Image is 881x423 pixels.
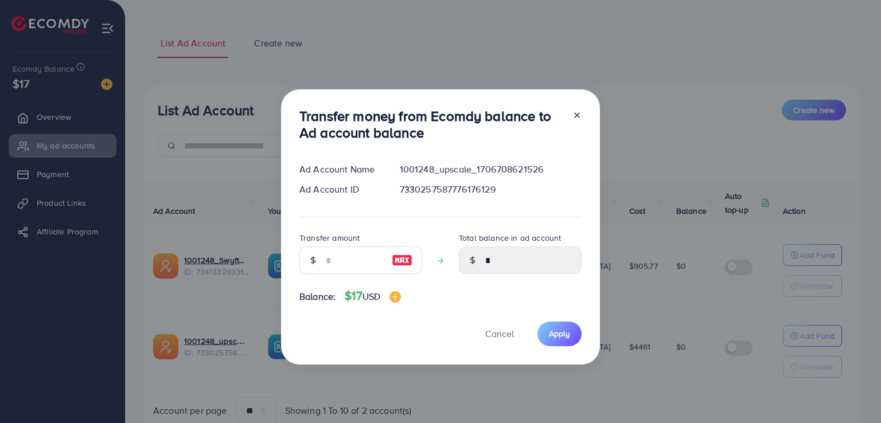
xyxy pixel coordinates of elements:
[537,322,582,346] button: Apply
[290,183,391,196] div: Ad Account ID
[389,291,401,303] img: image
[471,322,528,346] button: Cancel
[345,289,401,303] h4: $17
[299,290,336,303] span: Balance:
[459,232,561,244] label: Total balance in ad account
[290,163,391,176] div: Ad Account Name
[832,371,872,414] iframe: Chat
[299,232,360,244] label: Transfer amount
[549,328,570,339] span: Apply
[391,163,591,176] div: 1001248_upscale_1706708621526
[362,290,380,303] span: USD
[391,183,591,196] div: 7330257587776176129
[392,253,412,267] img: image
[299,108,563,141] h3: Transfer money from Ecomdy balance to Ad account balance
[485,327,514,340] span: Cancel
